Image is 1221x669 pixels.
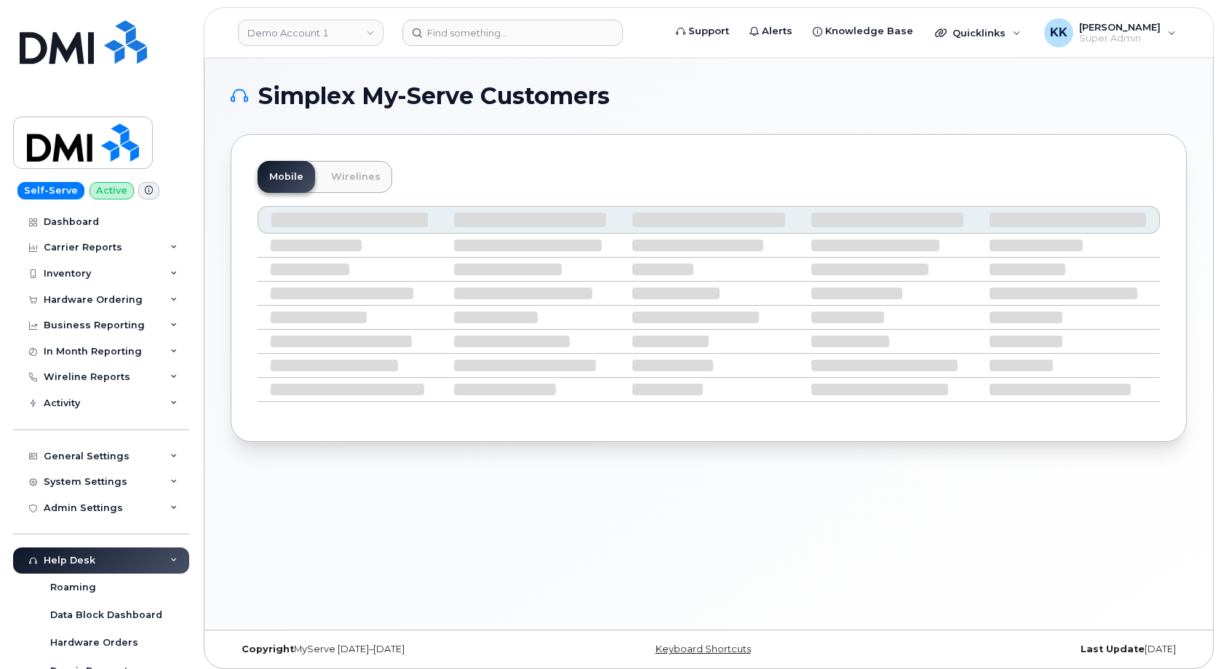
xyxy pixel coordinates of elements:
a: Wirelines [319,161,392,193]
div: MyServe [DATE]–[DATE] [231,644,549,655]
span: Simplex My-Serve Customers [258,85,610,107]
strong: Copyright [242,644,294,654]
a: Mobile [258,161,315,193]
a: Keyboard Shortcuts [656,644,751,654]
div: [DATE] [868,644,1187,655]
strong: Last Update [1081,644,1145,654]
